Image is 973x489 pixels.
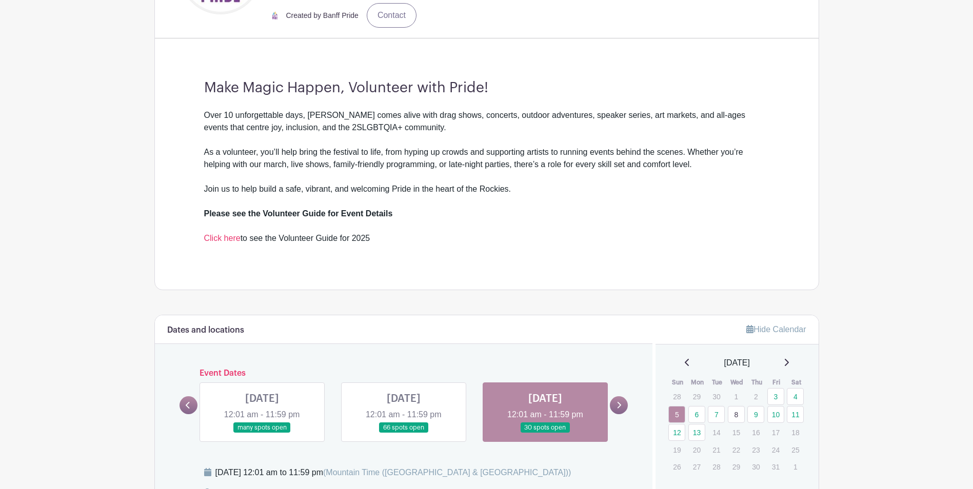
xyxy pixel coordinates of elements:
[204,146,769,183] div: As a volunteer, you’ll help bring the festival to life, from hyping up crowds and supporting arti...
[767,377,787,388] th: Fri
[204,208,769,257] div: to see the Volunteer Guide for 2025
[728,459,745,475] p: 29
[668,442,685,458] p: 19
[204,234,241,242] a: Click here
[728,406,745,423] a: 8
[708,389,725,404] p: 30
[197,369,610,378] h6: Event Dates
[747,459,764,475] p: 30
[747,377,767,388] th: Thu
[367,3,416,28] a: Contact
[688,377,708,388] th: Mon
[747,442,764,458] p: 23
[688,424,705,441] a: 13
[286,11,359,19] small: Created by Banff Pride
[204,109,769,146] div: Over 10 unforgettable days, [PERSON_NAME] comes alive with drag shows, concerts, outdoor adventur...
[728,389,745,404] p: 1
[787,424,804,440] p: 18
[787,459,804,475] p: 1
[668,377,688,388] th: Sun
[668,459,685,475] p: 26
[767,406,784,423] a: 10
[688,406,705,423] a: 6
[708,442,725,458] p: 21
[786,377,806,388] th: Sat
[668,389,685,404] p: 28
[746,325,806,334] a: Hide Calendar
[688,389,705,404] p: 29
[204,79,769,97] h3: Make Magic Happen, Volunteer with Pride!
[767,459,784,475] p: 31
[767,442,784,458] p: 24
[688,459,705,475] p: 27
[708,424,725,440] p: 14
[708,406,725,423] a: 7
[323,468,571,477] span: (Mountain Time ([GEOGRAPHIC_DATA] & [GEOGRAPHIC_DATA]))
[747,424,764,440] p: 16
[204,209,393,218] strong: Please see the Volunteer Guide for Event Details
[787,388,804,405] a: 4
[204,183,769,208] div: Join us to help build a safe, vibrant, and welcoming Pride in the heart of the Rockies.
[270,10,280,21] img: 3.jpg
[728,424,745,440] p: 15
[787,406,804,423] a: 11
[707,377,727,388] th: Tue
[747,406,764,423] a: 9
[215,466,571,479] div: [DATE] 12:01 am to 11:59 pm
[167,325,244,335] h6: Dates and locations
[724,357,750,369] span: [DATE]
[747,389,764,404] p: 2
[708,459,725,475] p: 28
[668,406,685,423] a: 5
[668,424,685,441] a: 12
[767,424,784,440] p: 17
[767,388,784,405] a: 3
[727,377,747,388] th: Wed
[688,442,705,458] p: 20
[787,442,804,458] p: 25
[728,442,745,458] p: 22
